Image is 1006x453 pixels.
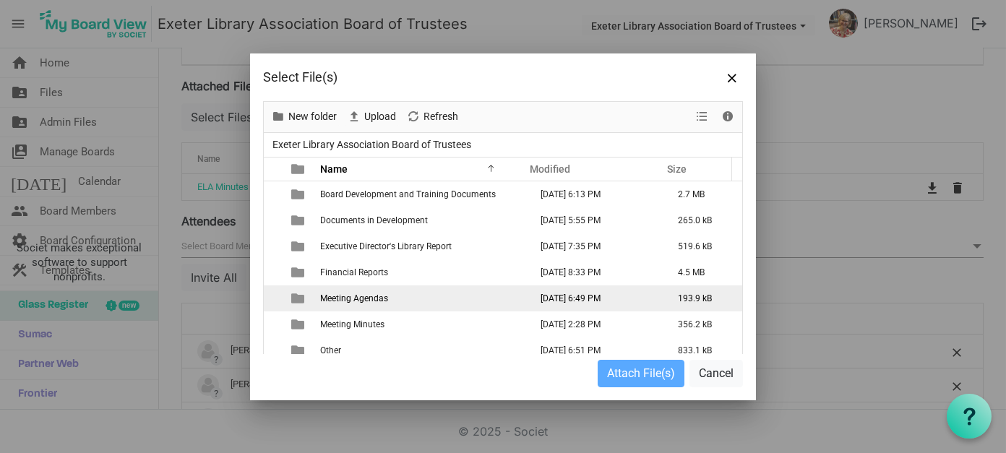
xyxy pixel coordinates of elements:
[401,102,463,132] div: Refresh
[525,311,663,337] td: August 14, 2025 2:28 PM column header Modified
[320,189,496,199] span: Board Development and Training Documents
[663,181,742,207] td: 2.7 MB is template cell column header Size
[663,285,742,311] td: 193.9 kB is template cell column header Size
[320,163,348,175] span: Name
[320,241,452,251] span: Executive Director's Library Report
[663,259,742,285] td: 4.5 MB is template cell column header Size
[283,285,316,311] td: is template cell column header type
[663,233,742,259] td: 519.6 kB is template cell column header Size
[715,102,740,132] div: Details
[721,66,743,88] button: Close
[525,233,663,259] td: August 11, 2025 7:35 PM column header Modified
[269,108,340,126] button: New folder
[264,311,283,337] td: checkbox
[263,66,647,88] div: Select File(s)
[316,259,525,285] td: Financial Reports is template cell column header Name
[363,108,397,126] span: Upload
[316,233,525,259] td: Executive Director's Library Report is template cell column header Name
[404,108,461,126] button: Refresh
[530,163,570,175] span: Modified
[283,207,316,233] td: is template cell column header type
[525,337,663,363] td: July 28, 2025 6:51 PM column header Modified
[283,233,316,259] td: is template cell column header type
[694,108,711,126] button: View dropdownbutton
[264,181,283,207] td: checkbox
[525,285,663,311] td: August 28, 2025 6:49 PM column header Modified
[283,337,316,363] td: is template cell column header type
[283,181,316,207] td: is template cell column header type
[667,163,687,175] span: Size
[663,337,742,363] td: 833.1 kB is template cell column header Size
[598,360,684,387] button: Attach File(s)
[525,207,663,233] td: July 09, 2025 5:55 PM column header Modified
[264,207,283,233] td: checkbox
[283,311,316,337] td: is template cell column header type
[320,267,388,277] span: Financial Reports
[691,102,715,132] div: View
[663,207,742,233] td: 265.0 kB is template cell column header Size
[320,293,388,303] span: Meeting Agendas
[270,136,474,154] span: Exeter Library Association Board of Trustees
[525,259,663,285] td: July 14, 2025 8:33 PM column header Modified
[287,108,338,126] span: New folder
[283,259,316,285] td: is template cell column header type
[264,285,283,311] td: checkbox
[316,285,525,311] td: Meeting Agendas is template cell column header Name
[316,337,525,363] td: Other is template cell column header Name
[320,319,384,329] span: Meeting Minutes
[264,233,283,259] td: checkbox
[342,102,401,132] div: Upload
[663,311,742,337] td: 356.2 kB is template cell column header Size
[689,360,743,387] button: Cancel
[320,215,428,225] span: Documents in Development
[316,207,525,233] td: Documents in Development is template cell column header Name
[266,102,342,132] div: New folder
[316,181,525,207] td: Board Development and Training Documents is template cell column header Name
[718,108,738,126] button: Details
[316,311,525,337] td: Meeting Minutes is template cell column header Name
[422,108,460,126] span: Refresh
[525,181,663,207] td: May 15, 2025 6:13 PM column header Modified
[345,108,399,126] button: Upload
[320,345,341,355] span: Other
[264,259,283,285] td: checkbox
[264,337,283,363] td: checkbox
